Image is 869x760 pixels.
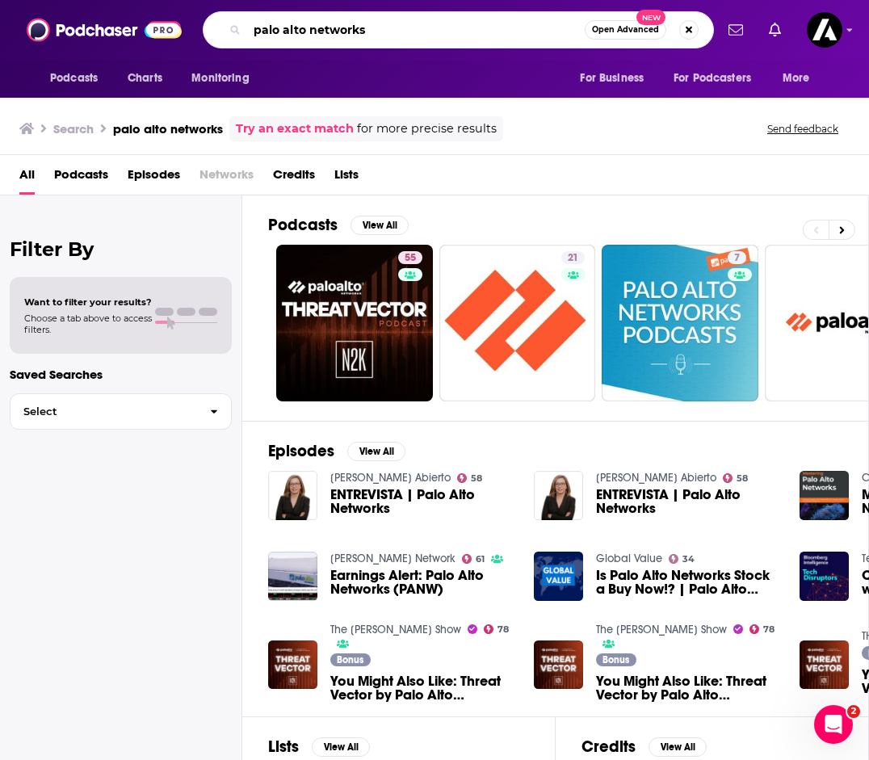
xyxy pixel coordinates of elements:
[568,250,578,267] span: 21
[602,655,629,665] span: Bonus
[276,245,433,401] a: 55
[722,16,749,44] a: Show notifications dropdown
[596,569,780,596] a: Is Palo Alto Networks Stock a Buy Now!? | Palo Alto Networks (PANW) Stock Analysis! |
[602,245,758,401] a: 7
[484,624,510,634] a: 78
[682,556,695,563] span: 34
[674,67,751,90] span: For Podcasters
[771,63,830,94] button: open menu
[39,63,119,94] button: open menu
[330,471,451,485] a: Mercado Abierto
[330,552,455,565] a: Schwab Network
[723,473,749,483] a: 58
[581,737,707,757] a: CreditsView All
[268,441,405,461] a: EpisodesView All
[128,162,180,195] a: Episodes
[800,471,849,520] img: Mastering Palo Alto Networks
[330,674,514,702] a: You Might Also Like: Threat Vector by Palo Alto Networks
[807,12,842,48] img: User Profile
[737,475,748,482] span: 58
[534,471,583,520] img: ENTREVISTA | Palo Alto Networks
[330,569,514,596] span: Earnings Alert: Palo Alto Networks (PANW)
[268,640,317,690] img: You Might Also Like: Threat Vector by Palo Alto Networks
[596,488,780,515] a: ENTREVISTA | Palo Alto Networks
[471,475,482,482] span: 58
[337,655,363,665] span: Bonus
[663,63,775,94] button: open menu
[10,406,197,417] span: Select
[191,67,249,90] span: Monitoring
[807,12,842,48] button: Show profile menu
[24,296,152,308] span: Want to filter your results?
[534,640,583,690] img: You Might Also Like: Threat Vector by Palo Alto Networks
[10,393,232,430] button: Select
[636,10,665,25] span: New
[312,737,370,757] button: View All
[268,215,338,235] h2: Podcasts
[54,162,108,195] a: Podcasts
[268,441,334,461] h2: Episodes
[585,20,666,40] button: Open AdvancedNew
[497,626,509,633] span: 78
[847,705,860,718] span: 2
[268,737,299,757] h2: Lists
[247,17,585,43] input: Search podcasts, credits, & more...
[592,26,659,34] span: Open Advanced
[800,640,849,690] img: You Might Also Like: Threat Vector by Palo Alto Networks
[596,623,727,636] a: The Rich Eisen Show
[347,442,405,461] button: View All
[534,552,583,601] img: Is Palo Alto Networks Stock a Buy Now!? | Palo Alto Networks (PANW) Stock Analysis! |
[763,626,775,633] span: 78
[117,63,172,94] a: Charts
[596,674,780,702] span: You Might Also Like: Threat Vector by Palo Alto Networks
[457,473,483,483] a: 58
[24,313,152,335] span: Choose a tab above to access filters.
[561,251,585,264] a: 21
[50,67,98,90] span: Podcasts
[405,250,416,267] span: 55
[783,67,810,90] span: More
[439,245,596,401] a: 21
[800,552,849,601] img: Cybersecurity Landscape with Palo Alto Networks
[762,16,787,44] a: Show notifications dropdown
[180,63,270,94] button: open menu
[273,162,315,195] a: Credits
[462,554,485,564] a: 61
[749,624,775,634] a: 78
[596,471,716,485] a: Mercado Abierto
[357,120,497,138] span: for more precise results
[268,471,317,520] img: ENTREVISTA | Palo Alto Networks
[649,737,707,757] button: View All
[19,162,35,195] a: All
[334,162,359,195] a: Lists
[734,250,740,267] span: 7
[762,122,843,136] button: Send feedback
[203,11,714,48] div: Search podcasts, credits, & more...
[569,63,664,94] button: open menu
[580,67,644,90] span: For Business
[199,162,254,195] span: Networks
[53,121,94,136] h3: Search
[330,623,461,636] a: The Rich Eisen Show
[27,15,182,45] img: Podchaser - Follow, Share and Rate Podcasts
[236,120,354,138] a: Try an exact match
[113,121,223,136] h3: palo alto networks
[330,488,514,515] a: ENTREVISTA | Palo Alto Networks
[268,737,370,757] a: ListsView All
[268,552,317,601] img: Earnings Alert: Palo Alto Networks (PANW)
